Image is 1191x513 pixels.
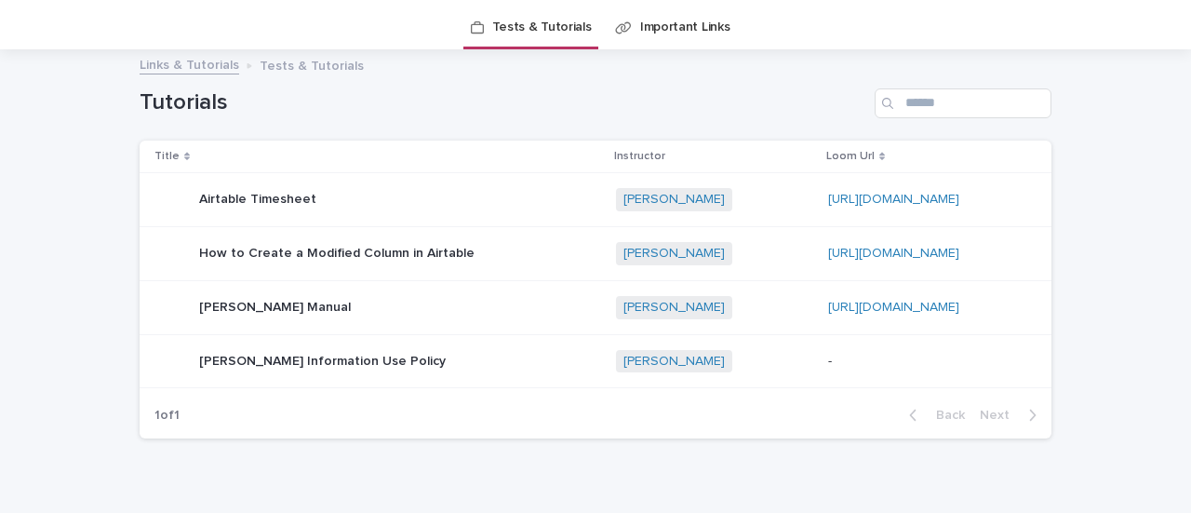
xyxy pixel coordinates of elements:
[140,53,239,74] a: Links & Tutorials
[623,354,725,370] a: [PERSON_NAME]
[894,407,972,424] button: Back
[140,226,1051,280] tr: How to Create a Modified Column in AirtableHow to Create a Modified Column in Airtable [PERSON_NA...
[980,409,1021,422] span: Next
[199,242,478,262] p: How to Create a Modified Column in Airtable
[826,146,875,167] p: Loom Url
[260,54,364,74] p: Tests & Tutorials
[623,192,725,208] a: [PERSON_NAME]
[875,88,1051,118] input: Search
[199,188,320,208] p: Airtable Timesheet
[828,247,959,260] a: [URL][DOMAIN_NAME]
[199,296,355,316] p: [PERSON_NAME] Manual
[623,246,725,262] a: [PERSON_NAME]
[828,350,836,370] p: -
[828,301,959,314] a: [URL][DOMAIN_NAME]
[614,146,665,167] p: Instructor
[828,193,959,206] a: [URL][DOMAIN_NAME]
[140,334,1051,388] tr: [PERSON_NAME] Information Use Policy[PERSON_NAME] Information Use Policy [PERSON_NAME] --
[199,350,449,370] p: [PERSON_NAME] Information Use Policy
[640,6,729,49] a: Important Links
[623,300,725,316] a: [PERSON_NAME]
[140,89,867,116] h1: Tutorials
[972,407,1051,424] button: Next
[154,146,180,167] p: Title
[140,393,194,439] p: 1 of 1
[140,173,1051,227] tr: Airtable TimesheetAirtable Timesheet [PERSON_NAME] [URL][DOMAIN_NAME]
[140,280,1051,334] tr: [PERSON_NAME] Manual[PERSON_NAME] Manual [PERSON_NAME] [URL][DOMAIN_NAME]
[925,409,965,422] span: Back
[492,6,592,49] a: Tests & Tutorials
